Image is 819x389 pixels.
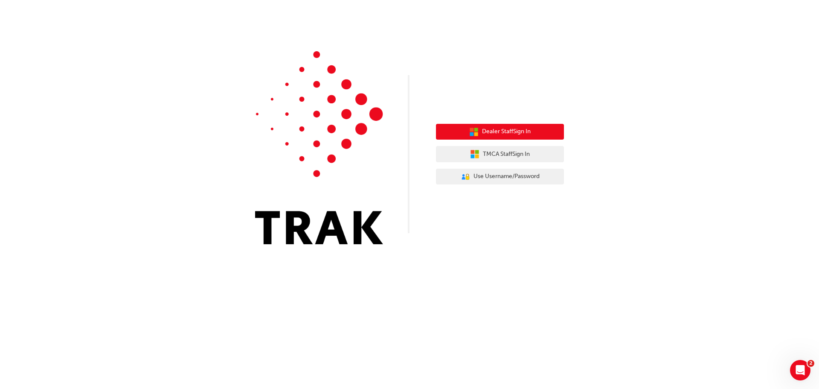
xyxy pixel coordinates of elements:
[790,360,810,380] iframe: Intercom live chat
[483,149,530,159] span: TMCA Staff Sign In
[436,146,564,162] button: TMCA StaffSign In
[807,360,814,367] span: 2
[473,172,540,181] span: Use Username/Password
[255,51,383,244] img: Trak
[436,124,564,140] button: Dealer StaffSign In
[482,127,531,137] span: Dealer Staff Sign In
[436,169,564,185] button: Use Username/Password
